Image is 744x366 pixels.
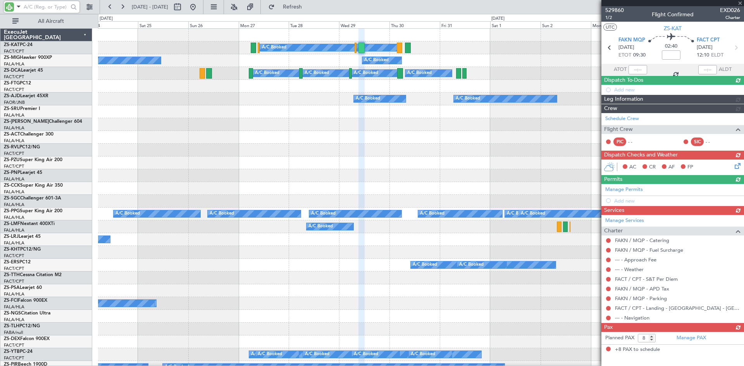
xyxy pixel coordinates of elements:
[20,19,82,24] span: All Aircraft
[720,6,740,14] span: EXD026
[88,21,138,28] div: Fri 24
[289,21,339,28] div: Tue 28
[389,21,440,28] div: Thu 30
[4,298,47,303] a: ZS-FCIFalcon 900EX
[4,189,24,195] a: FALA/HLA
[491,15,505,22] div: [DATE]
[308,221,333,232] div: A/C Booked
[4,183,20,188] span: ZS-CCK
[4,202,24,208] a: FALA/HLA
[4,119,82,124] a: ZS-[PERSON_NAME]Challenger 604
[4,278,24,284] a: FACT/CPT
[4,266,24,271] a: FACT/CPT
[633,52,646,59] span: 09:30
[4,337,50,341] a: ZS-DEXFalcon 900EX
[4,158,20,162] span: ZS-PZU
[507,208,531,220] div: A/C Booked
[4,247,41,252] a: ZS-KHTPC12/NG
[4,112,24,118] a: FALA/HLA
[4,247,20,252] span: ZS-KHT
[4,107,40,111] a: ZS-SRUPremier I
[411,349,435,360] div: A/C Booked
[4,273,20,277] span: ZS-TTH
[4,170,20,175] span: ZS-PNP
[440,21,490,28] div: Fri 31
[4,209,20,213] span: ZS-PPG
[664,24,682,33] span: ZS-KAT
[4,94,20,98] span: ZS-AJD
[4,74,24,80] a: FACT/CPT
[618,44,634,52] span: [DATE]
[262,42,286,53] div: A/C Booked
[258,349,282,360] div: A/C Booked
[4,151,24,156] a: FACT/CPT
[4,234,19,239] span: ZS-LRJ
[4,100,25,105] a: FAOR/JNB
[4,304,24,310] a: FALA/HLA
[697,44,713,52] span: [DATE]
[4,324,19,328] span: ZS-TLH
[4,349,20,354] span: ZS-YTB
[618,36,645,44] span: FAKN MQP
[4,81,20,86] span: ZS-FTG
[4,81,31,86] a: ZS-FTGPC12
[4,132,53,137] a: ZS-ACTChallenger 300
[4,163,24,169] a: FACT/CPT
[4,183,63,188] a: ZS-CCKSuper King Air 350
[4,94,48,98] a: ZS-AJDLearjet 45XR
[4,55,52,60] a: ZS-MIGHawker 900XP
[4,132,20,137] span: ZS-ACT
[4,145,40,149] a: ZS-RVLPC12/NG
[4,68,21,73] span: ZS-DCA
[665,43,677,50] span: 02:40
[4,170,42,175] a: ZS-PNPLearjet 45
[4,330,23,335] a: FABA/null
[711,52,723,59] span: ELDT
[618,52,631,59] span: ETOT
[4,125,24,131] a: FALA/HLA
[4,273,62,277] a: ZS-TTHCessna Citation M2
[188,21,239,28] div: Sun 26
[4,43,20,47] span: ZS-KAT
[4,298,18,303] span: ZS-FCI
[4,158,62,162] a: ZS-PZUSuper King Air 200
[239,21,289,28] div: Mon 27
[697,36,720,44] span: FACT CPT
[4,222,20,226] span: ZS-LMF
[24,1,68,13] input: A/C (Reg. or Type)
[4,355,24,361] a: FACT/CPT
[210,208,234,220] div: A/C Booked
[132,3,168,10] span: [DATE] - [DATE]
[100,15,113,22] div: [DATE]
[4,138,24,144] a: FALA/HLA
[255,67,279,79] div: A/C Booked
[4,215,24,220] a: FALA/HLA
[4,145,19,149] span: ZS-RVL
[4,337,20,341] span: ZS-DEX
[4,342,24,348] a: FACT/CPT
[305,67,329,79] div: A/C Booked
[420,208,444,220] div: A/C Booked
[4,317,24,323] a: FALA/HLA
[413,259,437,271] div: A/C Booked
[265,1,311,13] button: Refresh
[354,67,378,79] div: A/C Booked
[305,349,329,360] div: A/C Booked
[4,285,20,290] span: ZS-PSA
[9,15,84,27] button: All Aircraft
[603,24,617,31] button: UTC
[4,324,40,328] a: ZS-TLHPC12/NG
[311,208,336,220] div: A/C Booked
[652,10,694,19] div: Flight Confirmed
[4,291,24,297] a: FALA/HLA
[605,14,624,21] span: 1/2
[4,107,20,111] span: ZS-SRU
[251,349,283,360] div: A/C Unavailable
[407,67,432,79] div: A/C Booked
[605,6,624,14] span: 529860
[138,21,188,28] div: Sat 25
[4,61,24,67] a: FALA/HLA
[4,196,20,201] span: ZS-SGC
[4,48,24,54] a: FACT/CPT
[115,208,140,220] div: A/C Booked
